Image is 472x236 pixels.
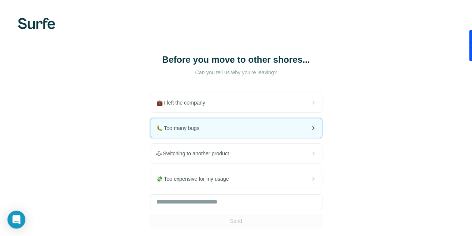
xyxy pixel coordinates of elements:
span: 💸 Too expensive for my usage [156,175,235,183]
h1: Before you move to other shores... [162,54,311,66]
span: 🐛 Too many bugs [156,124,206,132]
img: Surfe's logo [18,18,55,29]
div: Open Intercom Messenger [7,211,25,229]
span: 🕹 Switching to another product [156,150,235,157]
span: 💼 I left the company [156,99,211,106]
p: Can you tell us why you're leaving? [162,69,311,76]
